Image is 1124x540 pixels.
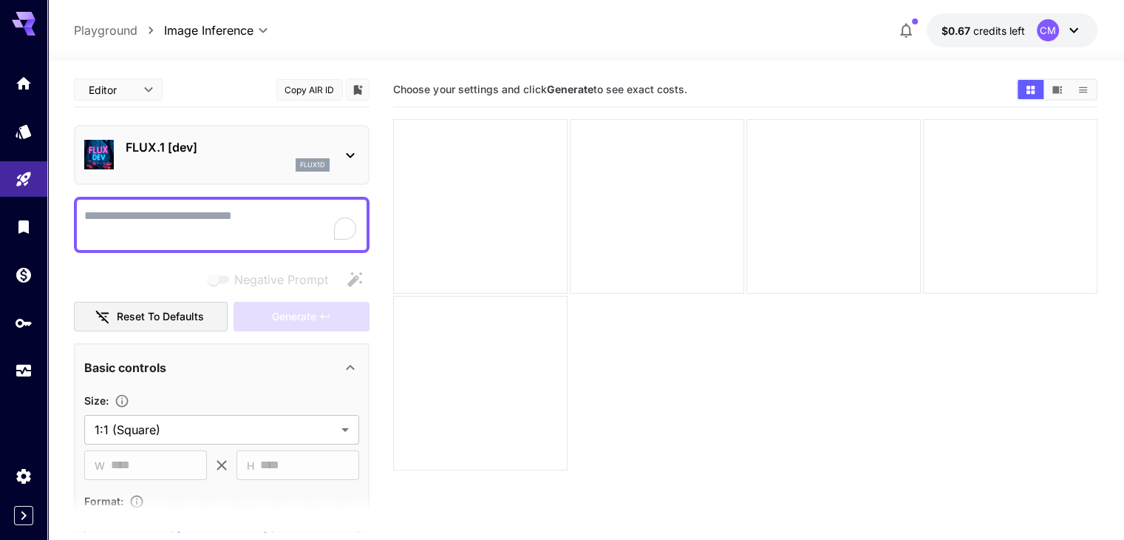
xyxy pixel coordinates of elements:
div: Home [15,74,33,92]
span: Size : [84,394,109,407]
button: $0.6693CM [927,13,1097,47]
button: Show media in list view [1070,80,1096,99]
p: Basic controls [84,359,166,377]
div: $0.6693 [941,23,1025,38]
span: 1:1 (Square) [95,421,336,439]
div: Show media in grid viewShow media in video viewShow media in list view [1016,78,1097,101]
b: Generate [546,83,593,95]
span: Negative prompts are not compatible with the selected model. [205,270,340,288]
div: Usage [15,362,33,380]
div: Settings [15,467,33,485]
span: credits left [973,24,1025,37]
div: FLUX.1 [dev]flux1d [84,132,359,178]
div: CM [1037,19,1059,41]
span: Choose your settings and click to see exact costs. [393,83,687,95]
button: Adjust the dimensions of the generated image by specifying its width and height in pixels, or sel... [109,394,135,408]
span: H [247,457,254,474]
span: W [95,457,105,474]
button: Add to library [351,81,364,98]
p: flux1d [300,160,325,170]
div: Library [15,217,33,236]
div: API Keys [15,314,33,332]
p: FLUX.1 [dev] [126,138,330,156]
span: $0.67 [941,24,973,37]
button: Show media in grid view [1018,80,1043,99]
div: Wallet [15,266,33,284]
div: Basic controls [84,350,359,385]
nav: breadcrumb [74,21,164,39]
span: Image Inference [164,21,253,39]
button: Show media in video view [1044,80,1070,99]
button: Copy AIR ID [276,79,343,101]
a: Playground [74,21,137,39]
span: Negative Prompt [234,271,328,288]
div: Models [15,122,33,141]
button: Reset to defaults [74,302,228,332]
textarea: To enrich screen reader interactions, please activate Accessibility in Grammarly extension settings [84,207,359,243]
div: Playground [15,170,33,189]
span: Editor [89,82,134,98]
button: Expand sidebar [14,506,33,525]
